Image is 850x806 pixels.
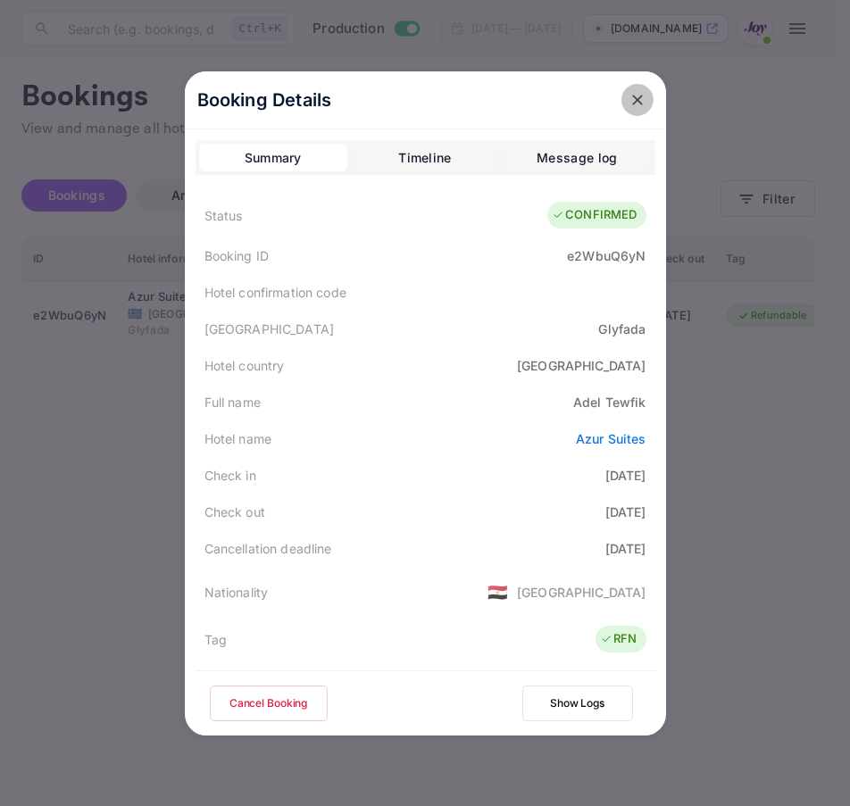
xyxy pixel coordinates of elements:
[204,630,227,649] div: Tag
[204,583,269,602] div: Nationality
[351,144,499,172] button: Timeline
[398,147,451,169] div: Timeline
[204,466,256,485] div: Check in
[487,576,508,608] span: United States
[573,393,646,411] div: Adel Tewfik
[522,686,633,721] button: Show Logs
[567,246,646,265] div: e2WbuQ6yN
[503,144,651,172] button: Message log
[537,147,617,169] div: Message log
[552,206,637,224] div: CONFIRMED
[199,144,347,172] button: Summary
[204,539,332,558] div: Cancellation deadline
[245,147,302,169] div: Summary
[204,429,272,448] div: Hotel name
[605,466,646,485] div: [DATE]
[605,539,646,558] div: [DATE]
[204,356,285,375] div: Hotel country
[621,84,654,116] button: close
[598,320,646,338] div: Glyfada
[517,356,646,375] div: [GEOGRAPHIC_DATA]
[600,630,637,648] div: RFN
[204,320,335,338] div: [GEOGRAPHIC_DATA]
[204,246,270,265] div: Booking ID
[197,87,332,113] p: Booking Details
[210,686,328,721] button: Cancel Booking
[576,431,646,446] a: Azur Suites
[204,206,243,225] div: Status
[517,583,646,602] div: [GEOGRAPHIC_DATA]
[605,503,646,521] div: [DATE]
[204,393,261,411] div: Full name
[204,503,265,521] div: Check out
[204,283,346,302] div: Hotel confirmation code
